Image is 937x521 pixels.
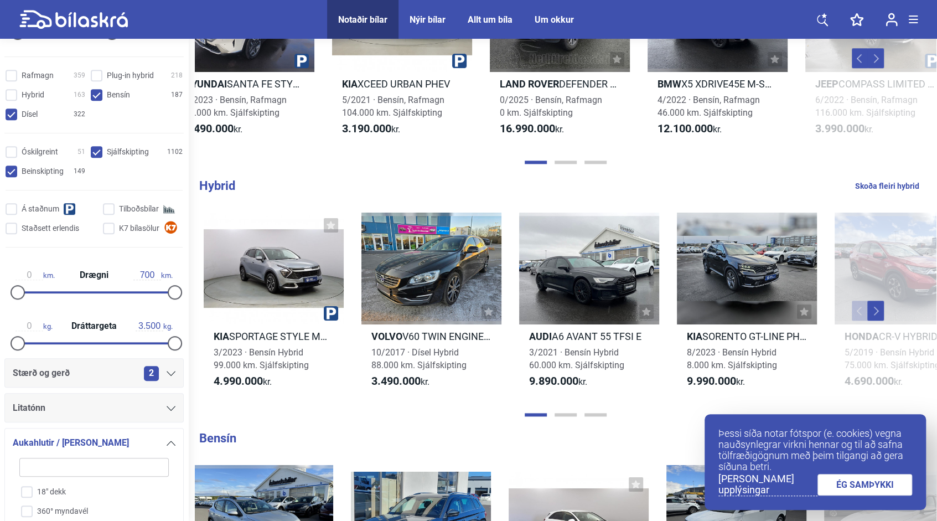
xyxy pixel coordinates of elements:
button: Page 2 [555,161,577,164]
b: 4.990.000 [214,374,263,388]
span: 359 [74,70,85,81]
span: 187 [171,89,183,101]
b: BMW [658,78,681,90]
span: kr. [214,375,272,388]
span: 163 [74,89,85,101]
span: kr. [184,122,242,136]
b: Bensín [199,431,236,445]
span: Stærð og gerð [13,365,70,381]
span: Dísel [22,109,38,120]
b: 3.490.000 [371,374,421,388]
span: kr. [500,122,564,136]
a: [PERSON_NAME] upplýsingar [718,473,817,496]
span: kr. [845,375,903,388]
b: Hyundai [184,78,227,90]
span: 8/2023 · Bensín Hybrid 8.000 km. Sjálfskipting [687,347,777,370]
span: K7 bílasölur [119,223,159,234]
span: Hybrid [22,89,44,101]
a: ÉG SAMÞYKKI [817,474,913,496]
h2: A6 AVANT 55 TFSI E [519,330,659,343]
span: 9/2023 · Bensín, Rafmagn 41.000 km. Sjálfskipting [184,95,287,118]
b: Honda [845,331,879,342]
h2: SANTA FE STYLE PHEV [174,78,314,90]
span: 5/2021 · Bensín, Rafmagn 104.000 km. Sjálfskipting [342,95,444,118]
span: 6/2022 · Bensín, Rafmagn 116.000 km. Sjálfskipting [815,95,918,118]
span: Aukahlutir / [PERSON_NAME] [13,435,129,451]
span: 322 [74,109,85,120]
span: Sjálfskipting [107,146,149,158]
span: kg. [136,321,173,331]
b: Volvo [371,331,402,342]
b: 3.990.000 [815,122,864,135]
h2: X5 XDRIVE45E M-SPORT [648,78,788,90]
p: Þessi síða notar fótspor (e. cookies) vegna nauðsynlegrar virkni hennar og til að safna tölfræðig... [718,428,912,472]
h2: DEFENDER P400 XS EDITION [490,78,630,90]
h2: SORENTO GT-LINE PHEV [677,330,817,343]
b: Jeep [815,78,838,90]
b: Kia [214,331,229,342]
span: kr. [815,122,873,136]
a: Notaðir bílar [338,14,387,25]
span: kr. [342,122,400,136]
a: Nýir bílar [410,14,446,25]
span: Drægni [77,271,111,280]
span: km. [133,270,173,280]
b: 9.890.000 [529,374,578,388]
a: Skoða fleiri hybrid [855,179,919,193]
span: 149 [74,166,85,177]
button: Next [867,301,884,321]
span: 3/2021 · Bensín Hybrid 60.000 km. Sjálfskipting [529,347,624,370]
button: Page 1 [525,413,547,416]
a: AudiA6 AVANT 55 TFSI E3/2021 · Bensín Hybrid60.000 km. Sjálfskipting9.890.000kr. [519,213,659,398]
a: Allt um bíla [468,14,512,25]
span: Staðsett erlendis [22,223,79,234]
b: 3.190.000 [342,122,391,135]
span: kr. [371,375,429,388]
span: 10/2017 · Dísel Hybrid 88.000 km. Sjálfskipting [371,347,467,370]
b: 9.990.000 [687,374,736,388]
a: KiaSORENTO GT-LINE PHEV8/2023 · Bensín Hybrid8.000 km. Sjálfskipting9.990.000kr. [677,213,817,398]
b: Land Rover [500,78,559,90]
span: Tilboðsbílar [119,203,159,215]
span: 2 [144,366,159,381]
span: kr. [658,122,722,136]
b: Audi [529,331,552,342]
span: 1102 [167,146,183,158]
span: 51 [77,146,85,158]
span: Dráttargeta [69,322,120,331]
button: Page 1 [525,161,547,164]
span: Beinskipting [22,166,64,177]
span: Litatónn [13,400,45,416]
span: kr. [687,375,745,388]
button: Next [867,48,884,68]
span: kr. [529,375,587,388]
b: 12.100.000 [658,122,713,135]
b: Kia [342,78,358,90]
button: Page 3 [584,413,607,416]
span: Óskilgreint [22,146,58,158]
h2: V60 TWIN ENGINE D6 SUMMUM [361,330,501,343]
span: 3/2023 · Bensín Hybrid 99.000 km. Sjálfskipting [214,347,309,370]
button: Page 3 [584,161,607,164]
span: Plug-in hybrid [107,70,154,81]
img: user-login.svg [886,13,898,27]
button: Previous [852,301,868,321]
span: km. [15,270,55,280]
b: Hybrid [199,179,235,193]
span: kg. [15,321,53,331]
a: Um okkur [535,14,574,25]
b: 8.490.000 [184,122,234,135]
span: 4/2022 · Bensín, Rafmagn 46.000 km. Sjálfskipting [658,95,760,118]
button: Page 2 [555,413,577,416]
b: Kia [687,331,702,342]
h2: XCEED URBAN PHEV [332,78,472,90]
h2: SPORTAGE STYLE MHEV [204,330,344,343]
span: Bensín [107,89,130,101]
b: 4.690.000 [845,374,894,388]
span: 218 [171,70,183,81]
span: 0/2025 · Bensín, Rafmagn 0 km. Sjálfskipting [500,95,602,118]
